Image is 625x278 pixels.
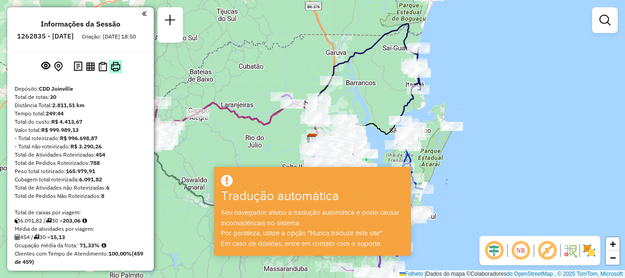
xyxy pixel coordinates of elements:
[17,32,74,40] font: 1262835 - [DATE]
[606,251,620,265] a: Diminuir o zoom
[405,271,423,277] font: Folheto
[440,122,463,131] div: Atividade não roteirizada - ORIOSVALDO ROZA DOS
[15,159,90,166] font: Total de Pedidos Roteirizados:
[46,218,52,223] i: Total de rotas
[51,118,82,125] font: R$ 4.413,67
[15,151,96,158] font: Total de Atividades Roteirizadas:
[80,242,100,249] font: 71,33%
[41,19,120,28] font: Informações da Sessão
[39,59,52,74] button: Exibir sessão original
[399,271,423,277] a: Folheto
[15,110,46,117] font: Tempo total:
[307,133,318,145] img: CDD Joinville
[426,271,470,277] font: Dados do mapa ©
[15,218,20,223] i: Cubagem total roteirizada
[50,234,65,240] font: 15,13
[15,225,94,232] font: Média de atividades por viagem:
[15,118,51,125] font: Total do custo:
[52,60,65,74] button: Centralizar mapa no depósito ou ponto de apoio
[15,135,60,142] font: - Total roteirizado:
[96,151,105,158] font: 454
[41,126,79,133] font: R$ 999.989,13
[15,176,79,183] font: Cubagem total roteirizada:
[15,209,81,216] font: Total de caixas por viagem:
[70,143,102,150] font: R$ 3.290,26
[15,234,20,240] i: Total de Atividades
[52,217,63,224] font: 30 =
[15,126,41,133] font: Valor total:
[15,250,108,257] font: Clientes com Tempo de Atendimento:
[425,271,426,277] font: |
[109,60,122,73] button: Imprimir Rotas
[79,176,102,183] font: 6.091,82
[610,252,616,263] font: −
[15,192,101,199] font: Total de Pedidos Não Roteirizados:
[50,93,56,100] font: 30
[90,159,100,166] font: 788
[610,238,616,250] font: +
[15,143,70,150] font: - Total não roteirizado:
[84,60,97,72] button: Visualizar relatório de Roteirização
[221,229,383,237] font: Por gentileza, utilize a opção "Nunca traduzir este site".
[106,184,109,191] font: 6
[46,110,64,117] font: 249:44
[33,234,39,240] i: Total de rotas
[506,271,623,277] a: do OpenStreetMap , © 2025 TomTom, Microsoft
[221,209,399,227] font: Seu navegador ativou a tradução automática e pode causar inconsistências no sistema.
[52,102,85,109] font: 2.811,51 km
[82,218,87,223] i: Meta Caixas/viagem: 196,87 Diferença: 6,19
[582,243,597,258] img: Exibir/Ocultar setores
[102,243,106,248] em: Média calculada utilizando a maior ocupação (%Peso ou%Cubagem) de cada rota da sessão. Rotas cros...
[15,168,66,174] font: Peso total rotirizado:
[389,116,412,125] div: Atividade não roteirizada - CLAUDETE BORGES DA S
[63,217,81,224] font: 203,06
[510,240,532,262] span: Ocultar NR
[142,8,146,19] a: Clique aqui para minimizar o painel
[563,243,577,258] img: Fluxo de ruas
[82,33,136,40] font: Criação: [DATE] 18:50
[483,240,505,262] span: Deslocamento ocular
[72,60,84,74] button: Logs de desbloqueio de sessão
[15,184,106,191] font: Total de Atividades não Roteirizadas:
[15,242,78,249] font: Ocupação média da frota:
[221,240,382,247] font: Em caso de dúvidas, entre em contato com o suporte.
[221,189,339,203] font: Tradução automática
[606,237,620,251] a: Ampliar
[108,250,132,257] font: 100,00%
[596,11,614,29] a: Filtros de exibição
[97,60,109,73] button: Visualizar Romaneio
[470,271,506,277] font: Colaboradores
[15,85,39,92] font: Depósito:
[66,168,95,174] font: 165.979,91
[60,135,97,142] font: R$ 996.698,87
[101,192,104,199] font: 8
[536,240,558,262] span: Exibir rótulo
[161,11,179,32] a: Nova sessão e pesquisa
[15,102,52,109] font: Distância Total:
[20,234,33,240] font: 454 /
[39,85,73,92] font: CDD Joinville
[15,93,50,100] font: Total de rotas:
[39,234,50,240] font: 30 =
[20,217,46,224] font: 6.091,82 /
